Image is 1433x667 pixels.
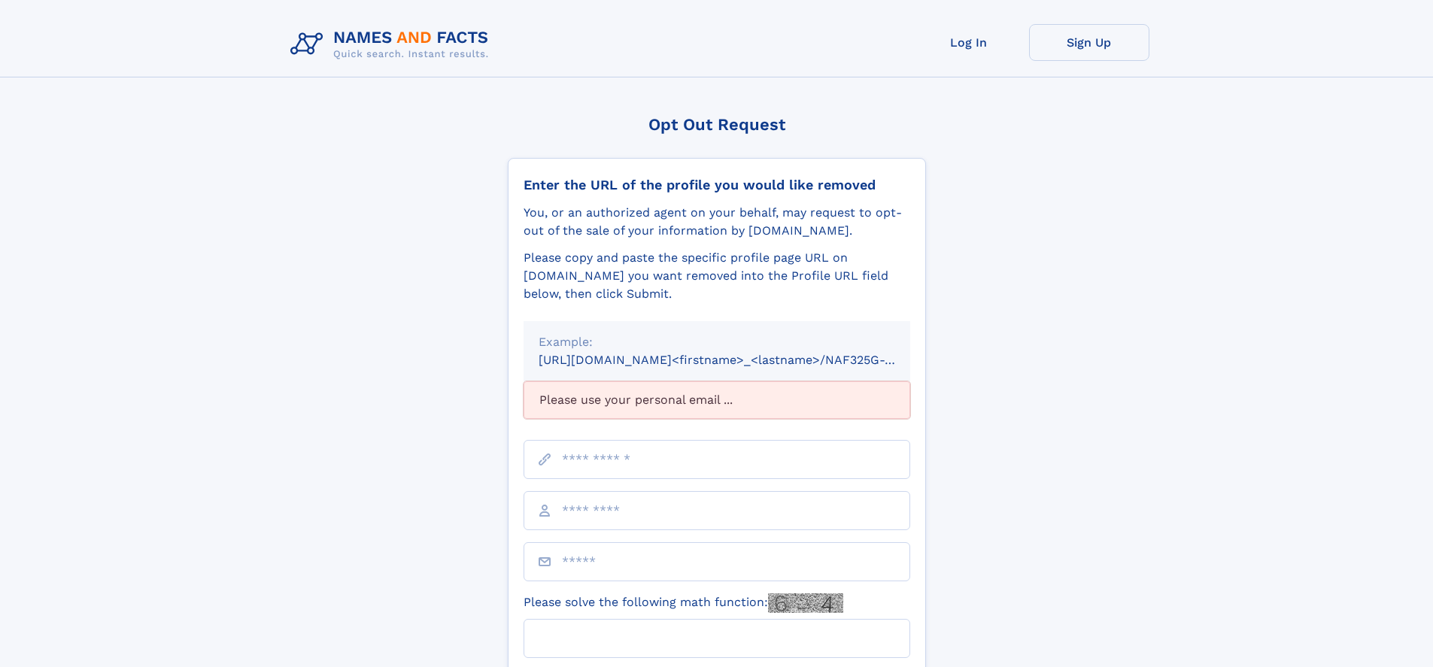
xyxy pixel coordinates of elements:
div: Enter the URL of the profile you would like removed [524,177,910,193]
div: Example: [539,333,895,351]
a: Sign Up [1029,24,1149,61]
div: Opt Out Request [508,115,926,134]
a: Log In [909,24,1029,61]
div: Please use your personal email ... [524,381,910,419]
small: [URL][DOMAIN_NAME]<firstname>_<lastname>/NAF325G-xxxxxxxx [539,353,939,367]
div: You, or an authorized agent on your behalf, may request to opt-out of the sale of your informatio... [524,204,910,240]
img: Logo Names and Facts [284,24,501,65]
div: Please copy and paste the specific profile page URL on [DOMAIN_NAME] you want removed into the Pr... [524,249,910,303]
label: Please solve the following math function: [524,593,843,613]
